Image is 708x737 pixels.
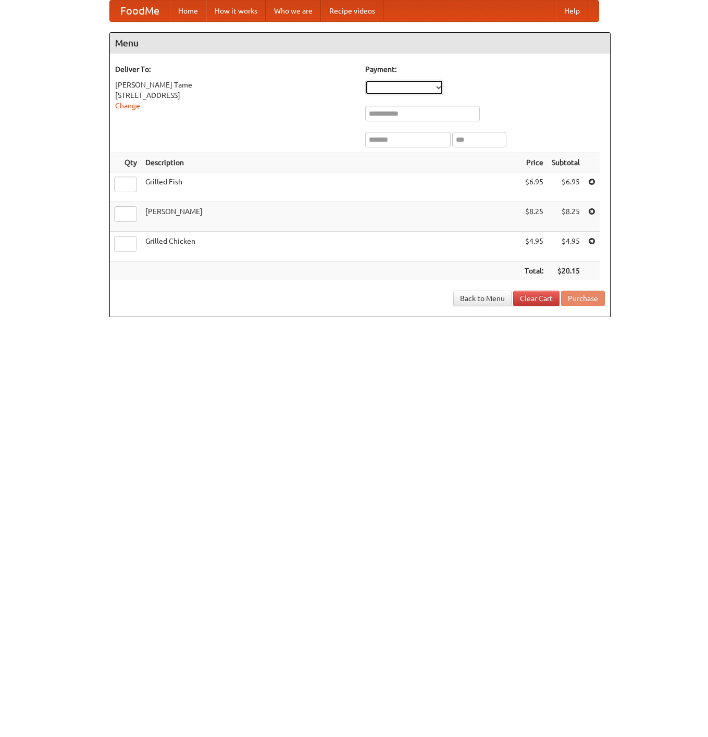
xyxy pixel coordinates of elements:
a: How it works [206,1,266,21]
td: $4.95 [520,232,548,261]
td: $4.95 [548,232,584,261]
td: $8.25 [520,202,548,232]
a: Home [170,1,206,21]
td: $6.95 [520,172,548,202]
div: [STREET_ADDRESS] [115,90,355,101]
th: Description [141,153,520,172]
th: $20.15 [548,261,584,281]
a: Back to Menu [453,291,512,306]
a: Change [115,102,140,110]
h4: Menu [110,33,610,54]
th: Price [520,153,548,172]
a: Recipe videos [321,1,383,21]
a: FoodMe [110,1,170,21]
td: [PERSON_NAME] [141,202,520,232]
h5: Deliver To: [115,64,355,74]
td: Grilled Chicken [141,232,520,261]
td: $8.25 [548,202,584,232]
button: Purchase [561,291,605,306]
a: Help [556,1,588,21]
td: Grilled Fish [141,172,520,202]
td: $6.95 [548,172,584,202]
th: Subtotal [548,153,584,172]
th: Qty [110,153,141,172]
a: Who we are [266,1,321,21]
h5: Payment: [365,64,605,74]
a: Clear Cart [513,291,560,306]
th: Total: [520,261,548,281]
div: [PERSON_NAME] Tame [115,80,355,90]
